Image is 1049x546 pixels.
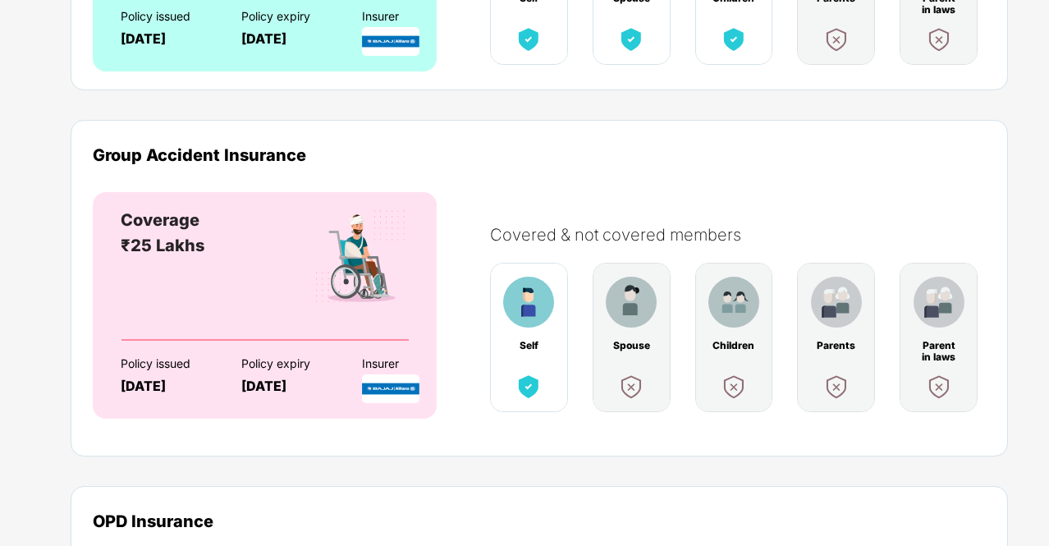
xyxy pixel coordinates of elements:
div: Policy expiry [241,10,333,23]
div: Policy issued [121,10,213,23]
div: [DATE] [121,31,213,47]
img: benefitCardImg [822,372,851,401]
div: Insurer [362,10,454,23]
div: Parents [815,340,858,351]
img: InsurerLogo [362,374,419,403]
div: OPD Insurance [93,512,986,530]
span: ₹25 Lakhs [121,236,204,255]
div: Group Accident Insurance [93,145,986,164]
img: benefitCardImg [719,25,749,54]
img: benefitCardImg [616,372,646,401]
div: Children [712,340,755,351]
div: [DATE] [241,31,333,47]
img: benefitCardImg [924,25,954,54]
div: Self [507,340,550,351]
img: benefitCardImg [719,372,749,401]
img: InsurerLogo [362,27,419,56]
div: Spouse [610,340,653,351]
img: benefitCardImg [914,277,964,328]
div: Policy expiry [241,357,333,370]
img: benefitCardImg [514,25,543,54]
img: benefitCardImg [606,277,657,328]
div: Coverage [121,208,204,233]
div: [DATE] [121,379,213,394]
div: Parent in laws [918,340,960,351]
img: benefitCardImg [503,277,554,328]
img: benefitCardImg [514,372,543,401]
img: benefitCardImg [616,25,646,54]
img: benefitCardImg [924,372,954,401]
img: benefitCardImg [811,277,862,328]
img: benefitCardImg [822,25,851,54]
div: Policy issued [121,357,213,370]
img: benefitCardImg [312,208,409,306]
div: Covered & not covered members [490,225,1002,245]
div: [DATE] [241,379,333,394]
div: Insurer [362,357,454,370]
img: benefitCardImg [708,277,759,328]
